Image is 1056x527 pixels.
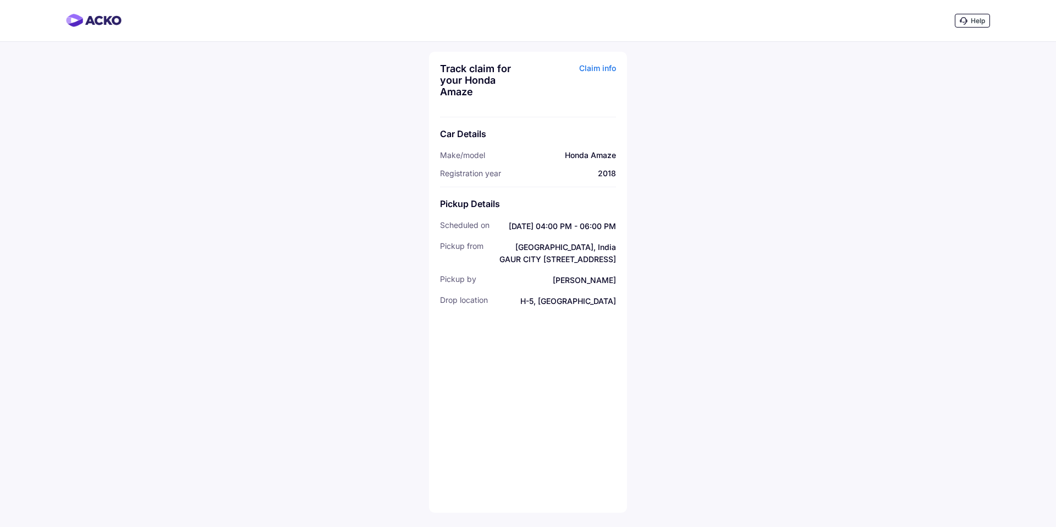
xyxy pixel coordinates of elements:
[499,295,616,307] span: H-5, [GEOGRAPHIC_DATA]
[487,274,616,286] span: [PERSON_NAME]
[440,274,476,286] span: pickup By
[440,128,616,139] div: Car Details
[440,169,501,178] span: Registration year
[440,63,525,97] div: Track claim for your Honda Amaze
[440,241,483,265] span: pickup From
[440,150,485,160] span: Make/model
[598,169,616,178] span: 2018
[501,220,616,232] span: [DATE] 04:00 PM - 06:00 PM
[440,220,490,232] span: scheduled On
[440,198,616,209] div: Pickup Details
[440,295,488,307] span: drop Location
[565,150,616,160] span: Honda Amaze
[531,63,616,106] div: Claim info
[66,14,122,27] img: horizontal-gradient.png
[494,241,616,265] span: [GEOGRAPHIC_DATA], India GAUR CITY [STREET_ADDRESS]
[971,17,985,25] span: Help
